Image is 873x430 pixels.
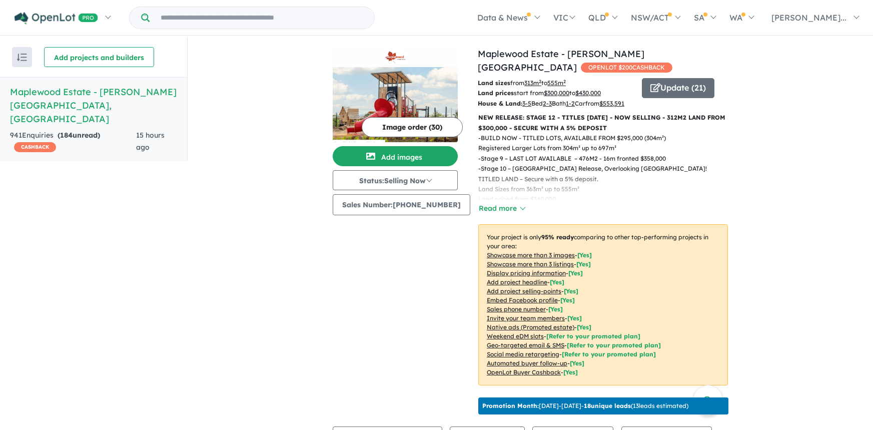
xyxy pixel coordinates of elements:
h5: Maplewood Estate - [PERSON_NAME][GEOGRAPHIC_DATA] , [GEOGRAPHIC_DATA] [10,85,177,126]
u: Sales phone number [487,305,546,313]
u: Weekend eDM slots [487,332,544,340]
b: Land sizes [478,79,510,87]
b: 95 % ready [541,233,574,241]
u: Add project selling-points [487,287,561,295]
span: [PERSON_NAME]... [771,13,846,23]
span: [ Yes ] [577,251,592,259]
p: Your project is only comparing to other top-performing projects in your area: - - - - - - - - - -... [478,224,728,385]
p: NEW RELEASE: STAGE 12 - TITLES [DATE] - NOW SELLING - 312M2 LAND FROM $300,000 - SECURE WITH A 5%... [478,113,728,133]
u: 313 m [524,79,541,87]
span: OPENLOT $ 200 CASHBACK [581,63,672,73]
u: $ 430,000 [575,89,601,97]
button: Sales Number:[PHONE_NUMBER] [333,194,470,215]
img: Openlot PRO Logo White [15,12,98,25]
div: 941 Enquir ies [10,130,136,154]
span: [ Yes ] [560,296,575,304]
button: Status:Selling Now [333,170,458,190]
u: 1-2 [566,100,575,107]
button: Read more [478,203,525,214]
u: 2-3 [543,100,552,107]
u: $ 553,591 [599,100,624,107]
img: Maplewood Estate - Melton South [333,67,458,142]
span: [ Yes ] [567,314,582,322]
b: Promotion Month: [482,402,539,409]
a: Maplewood Estate - Melton South LogoMaplewood Estate - Melton South [333,47,458,142]
u: Display pricing information [487,269,566,277]
p: - Stage 9 – LAST LOT AVAILABLE – 476M2 - 16m fronted $358,000 [478,154,736,164]
u: Add project headline [487,278,547,286]
u: Social media retargeting [487,350,559,358]
span: [Yes] [563,368,578,376]
span: [ Yes ] [564,287,578,295]
sup: 2 [539,79,541,84]
p: - Stage 10 – [GEOGRAPHIC_DATA] Release, Overlooking [GEOGRAPHIC_DATA]! TITLED LAND – Secure with ... [478,164,736,215]
img: Maplewood Estate - Melton South Logo [337,51,454,63]
button: Add images [333,146,458,166]
u: Showcase more than 3 images [487,251,575,259]
strong: ( unread) [58,131,100,140]
u: 555 m [547,79,566,87]
u: OpenLot Buyer Cashback [487,368,561,376]
span: CASHBACK [14,142,56,152]
u: 3-5 [522,100,531,107]
p: - BUILD NOW - TITLED LOTS, AVAILABLE FROM $295,000 (304m²) Registered Larger Lots from 304m² up t... [478,133,736,154]
b: House & Land: [478,100,522,107]
sup: 2 [563,79,566,84]
p: [DATE] - [DATE] - ( 13 leads estimated) [482,401,688,410]
span: [ Yes ] [550,278,564,286]
u: Embed Facebook profile [487,296,558,304]
button: Update (21) [642,78,714,98]
span: 15 hours ago [136,131,165,152]
span: [Refer to your promoted plan] [546,332,640,340]
b: 18 unique leads [584,402,631,409]
span: [ Yes ] [576,260,591,268]
p: start from [478,88,634,98]
span: [Yes] [577,323,591,331]
span: [Yes] [570,359,584,367]
a: Maplewood Estate - [PERSON_NAME][GEOGRAPHIC_DATA] [478,48,644,73]
u: Geo-targeted email & SMS [487,341,564,349]
p: from [478,78,634,88]
span: to [569,89,601,97]
span: 184 [60,131,73,140]
span: [Refer to your promoted plan] [567,341,661,349]
span: [ Yes ] [568,269,583,277]
span: [Refer to your promoted plan] [562,350,656,358]
u: Showcase more than 3 listings [487,260,574,268]
b: Land prices [478,89,514,97]
u: $ 300,000 [544,89,569,97]
span: [ Yes ] [548,305,563,313]
input: Try estate name, suburb, builder or developer [152,7,372,29]
button: Add projects and builders [44,47,154,67]
img: sort.svg [17,54,27,61]
u: Automated buyer follow-up [487,359,567,367]
button: Image order (30) [362,117,463,137]
u: Native ads (Promoted estate) [487,323,574,331]
u: Invite your team members [487,314,565,322]
span: to [541,79,566,87]
p: Bed Bath Car from [478,99,634,109]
